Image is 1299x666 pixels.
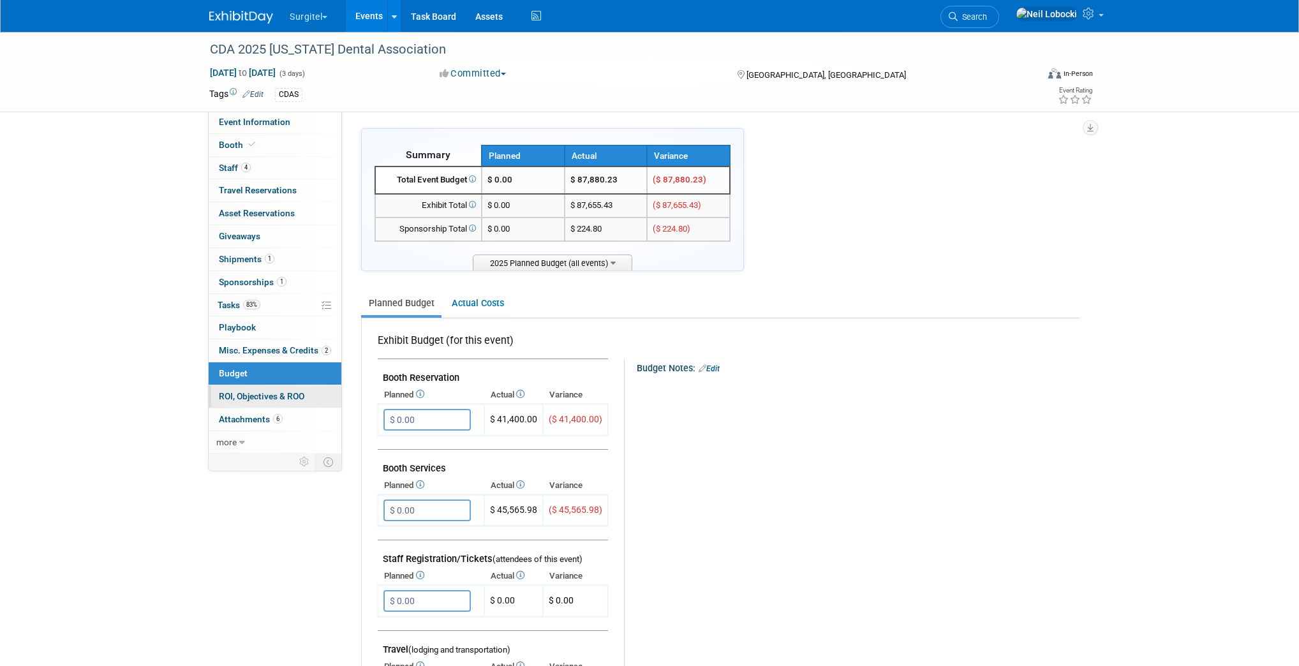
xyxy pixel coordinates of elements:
[961,66,1093,85] div: Event Format
[543,386,608,404] th: Variance
[565,194,648,218] td: $ 87,655.43
[209,248,341,270] a: Shipments1
[265,254,274,263] span: 1
[487,224,510,233] span: $ 0.00
[209,87,264,102] td: Tags
[219,117,290,127] span: Event Information
[1063,69,1093,78] div: In-Person
[549,595,574,605] span: $ 0.00
[637,359,1079,375] div: Budget Notes:
[209,339,341,362] a: Misc. Expenses & Credits2
[1058,87,1092,94] div: Event Rating
[209,134,341,156] a: Booth
[543,477,608,494] th: Variance
[209,179,341,202] a: Travel Reservations
[378,567,484,585] th: Planned
[209,225,341,248] a: Giveaways
[219,163,251,173] span: Staff
[435,67,511,80] button: Committed
[378,334,603,355] div: Exhibit Budget (for this event)
[408,645,510,655] span: (lodging and transportation)
[487,175,512,184] span: $ 0.00
[565,145,648,166] th: Actual
[653,175,706,184] span: ($ 87,880.23)
[484,386,543,404] th: Actual
[647,145,730,166] th: Variance
[378,450,608,477] td: Booth Services
[241,163,251,172] span: 4
[273,414,283,424] span: 6
[699,364,720,373] a: Edit
[484,495,543,526] td: $ 45,565.98
[493,554,583,564] span: (attendees of this event)
[543,567,608,585] th: Variance
[243,300,260,309] span: 83%
[746,70,906,80] span: [GEOGRAPHIC_DATA], [GEOGRAPHIC_DATA]
[209,67,276,78] span: [DATE] [DATE]
[487,200,510,210] span: $ 0.00
[378,540,608,568] td: Staff Registration/Tickets
[381,174,476,186] div: Total Event Budget
[249,141,255,148] i: Booth reservation complete
[242,90,264,99] a: Edit
[205,38,1018,61] div: CDA 2025 [US_STATE] Dental Association
[219,322,256,332] span: Playbook
[209,316,341,339] a: Playbook
[209,385,341,408] a: ROI, Objectives & ROO
[378,477,484,494] th: Planned
[219,277,286,287] span: Sponsorships
[209,271,341,293] a: Sponsorships1
[237,68,249,78] span: to
[1048,68,1061,78] img: Format-Inperson.png
[473,255,632,270] span: 2025 Planned Budget (all events)
[484,567,543,585] th: Actual
[484,586,543,617] td: $ 0.00
[484,477,543,494] th: Actual
[278,70,305,78] span: (3 days)
[219,231,260,241] span: Giveaways
[209,362,341,385] a: Budget
[958,12,987,22] span: Search
[219,185,297,195] span: Travel Reservations
[219,140,258,150] span: Booth
[406,149,450,161] span: Summary
[565,166,648,194] td: $ 87,880.23
[219,254,274,264] span: Shipments
[316,454,342,470] td: Toggle Event Tabs
[549,505,602,515] span: ($ 45,565.98)
[219,345,331,355] span: Misc. Expenses & Credits
[378,631,608,658] td: Travel
[209,11,273,24] img: ExhibitDay
[293,454,316,470] td: Personalize Event Tab Strip
[218,300,260,310] span: Tasks
[940,6,999,28] a: Search
[653,224,690,233] span: ($ 224.80)
[209,294,341,316] a: Tasks83%
[381,200,476,212] div: Exhibit Total
[209,431,341,454] a: more
[216,437,237,447] span: more
[565,218,648,241] td: $ 224.80
[444,292,511,315] a: Actual Costs
[277,277,286,286] span: 1
[219,391,304,401] span: ROI, Objectives & ROO
[322,346,331,355] span: 2
[653,200,701,210] span: ($ 87,655.43)
[209,202,341,225] a: Asset Reservations
[219,368,248,378] span: Budget
[219,414,283,424] span: Attachments
[219,208,295,218] span: Asset Reservations
[378,386,484,404] th: Planned
[381,223,476,235] div: Sponsorship Total
[378,359,608,387] td: Booth Reservation
[275,88,302,101] div: CDAS
[209,111,341,133] a: Event Information
[209,157,341,179] a: Staff4
[482,145,565,166] th: Planned
[490,414,537,424] span: $ 41,400.00
[549,414,602,424] span: ($ 41,400.00)
[209,408,341,431] a: Attachments6
[1016,7,1078,21] img: Neil Lobocki
[361,292,442,315] a: Planned Budget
